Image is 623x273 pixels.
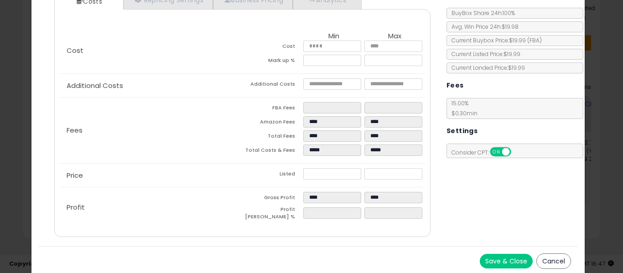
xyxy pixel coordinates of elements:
[447,9,515,17] span: BuyBox Share 24h: 100%
[446,125,478,137] h5: Settings
[242,130,303,144] td: Total Fees
[447,149,523,156] span: Consider CPT:
[364,32,426,41] th: Max
[446,80,464,91] h5: Fees
[447,64,525,72] span: Current Landed Price: $19.99
[242,41,303,55] td: Cost
[242,168,303,182] td: Listed
[242,102,303,116] td: FBA Fees
[447,50,520,58] span: Current Listed Price: $19.99
[491,148,502,156] span: ON
[242,206,303,223] td: Profit [PERSON_NAME] %
[242,144,303,159] td: Total Costs & Fees
[509,148,524,156] span: OFF
[480,254,533,268] button: Save & Close
[509,36,542,44] span: $19.99
[303,32,364,41] th: Min
[242,116,303,130] td: Amazon Fees
[447,109,478,117] span: $0.30 min
[59,204,243,211] p: Profit
[242,55,303,69] td: Mark up %
[447,36,542,44] span: Current Buybox Price:
[59,47,243,54] p: Cost
[527,36,542,44] span: ( FBA )
[59,172,243,179] p: Price
[536,253,571,269] button: Cancel
[447,23,519,31] span: Avg. Win Price 24h: $19.98
[447,99,478,117] span: 15.00 %
[59,82,243,89] p: Additional Costs
[242,78,303,93] td: Additional Costs
[59,127,243,134] p: Fees
[242,192,303,206] td: Gross Profit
